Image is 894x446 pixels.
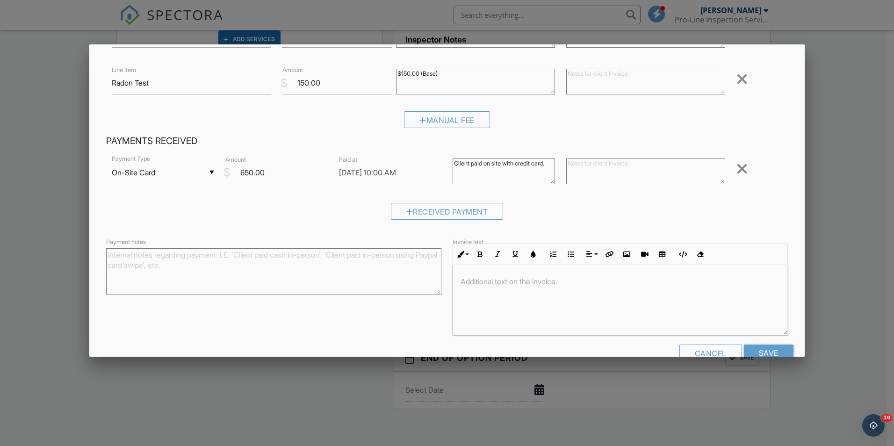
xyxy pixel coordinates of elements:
button: Align [582,245,600,263]
label: Paid at [339,156,357,164]
label: Amount [225,156,246,164]
button: Code View [673,245,691,263]
h4: Payments Received [106,135,788,147]
div: Manual Fee [404,111,490,128]
button: Insert Link (Ctrl+K) [600,245,618,263]
input: Save [744,345,793,361]
label: Payment notes [106,238,146,246]
button: Unordered List [562,245,580,263]
button: Bold (Ctrl+B) [471,245,489,263]
span: 10 [881,414,892,422]
div: Received Payment [391,203,504,220]
div: $ [223,165,231,180]
div: $ [281,75,288,91]
button: Insert Table [653,245,671,263]
button: Italic (Ctrl+I) [489,245,506,263]
label: Payment Type [112,155,150,163]
button: Ordered List [544,245,562,263]
a: Manual Fee [404,117,490,127]
button: Insert Image (Ctrl+P) [618,245,635,263]
button: Insert Video [635,245,653,263]
iframe: Intercom live chat [862,414,885,437]
label: Invoice text [453,238,483,246]
label: Amount [282,66,303,74]
div: Cancel [679,345,742,361]
button: Colors [524,245,542,263]
a: Received Payment [391,209,504,219]
label: Line Item [112,66,136,74]
button: Inline Style [453,245,471,263]
textarea: $150.00 (Base) [396,69,555,94]
button: Clear Formatting [691,245,709,263]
